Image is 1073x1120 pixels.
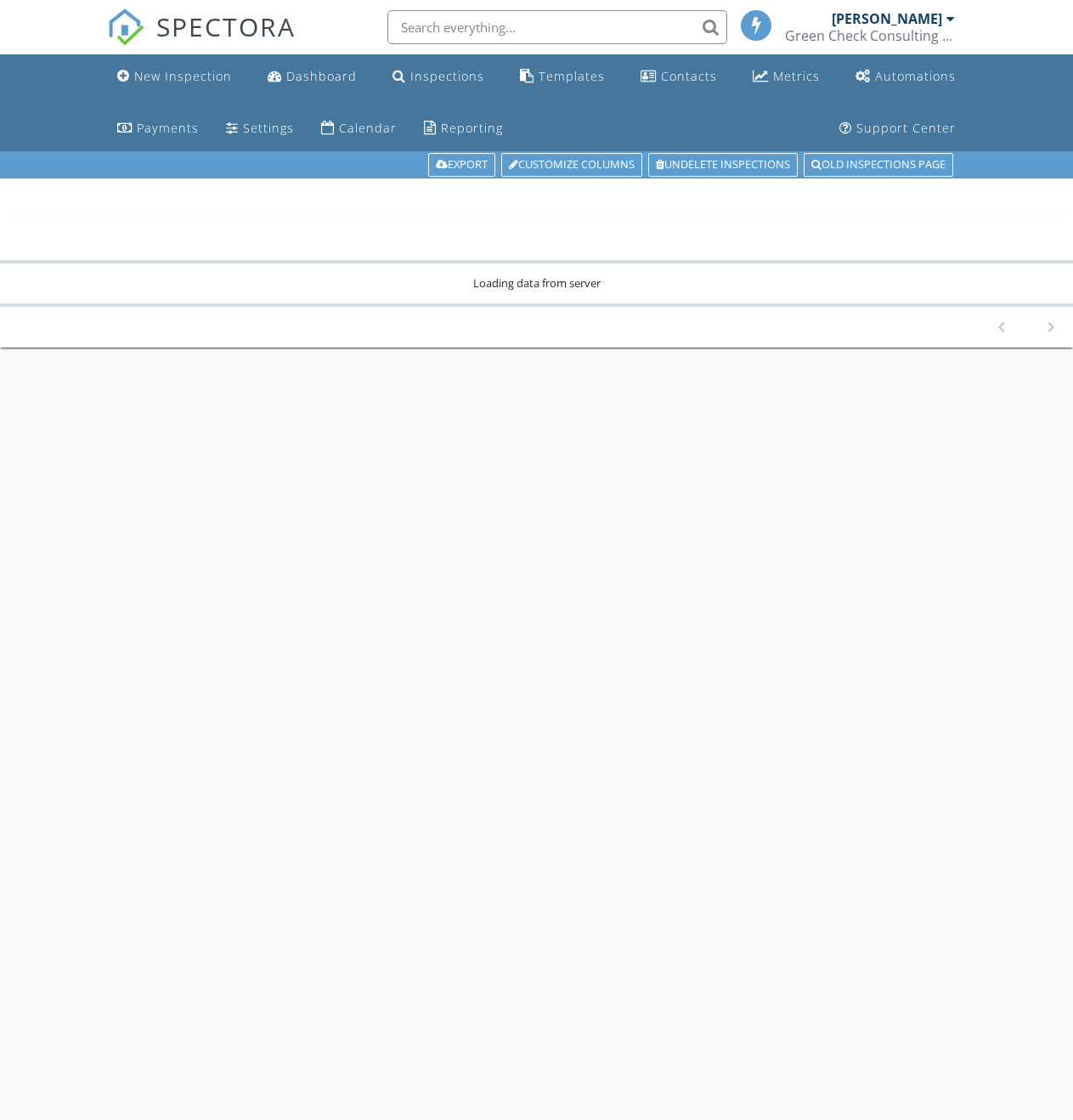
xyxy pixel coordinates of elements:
a: Settings [219,113,301,144]
a: Customize Columns [501,153,642,177]
a: Metrics [746,61,827,93]
div: Reporting [441,120,503,136]
div: Payments [137,120,199,136]
a: Undelete inspections [648,153,798,177]
div: Metrics [773,68,820,84]
div: Contacts [661,68,717,84]
a: Templates [513,61,612,93]
div: Settings [243,120,294,136]
div: [PERSON_NAME] [832,10,942,27]
div: New Inspection [134,68,232,84]
a: Contacts [634,61,724,93]
a: Payments [110,113,206,144]
a: Old inspections page [804,153,953,177]
a: Support Center [833,113,963,144]
img: The Best Home Inspection Software - Spectora [107,8,144,46]
a: Inspections [386,61,491,93]
a: Calendar [314,113,404,144]
div: Inspections [410,68,484,84]
a: Automations (Basic) [849,61,963,93]
div: Green Check Consulting LLC [785,27,955,44]
a: SPECTORA [107,23,296,59]
div: Support Center [856,120,956,136]
a: Export [428,153,495,177]
span: SPECTORA [156,8,296,44]
div: Calendar [339,120,397,136]
a: Reporting [417,113,510,144]
div: Dashboard [286,68,357,84]
a: New Inspection [110,61,239,93]
div: Templates [539,68,605,84]
div: Automations [875,68,956,84]
a: Dashboard [261,61,364,93]
input: Search everything... [387,10,727,44]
